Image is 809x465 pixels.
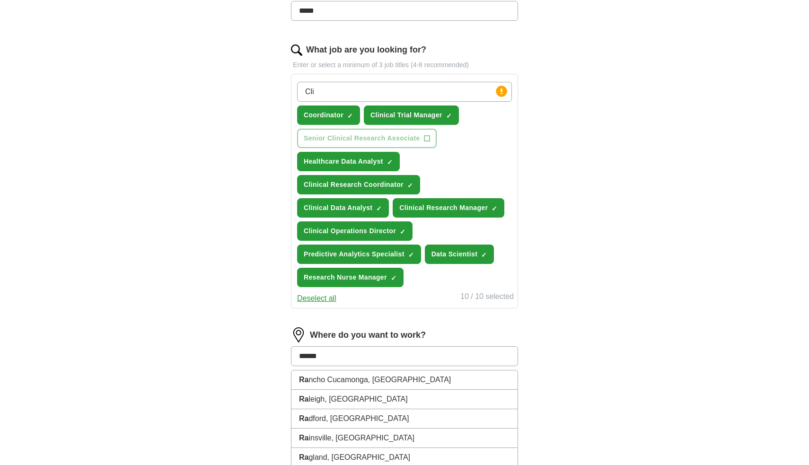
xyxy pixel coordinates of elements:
[481,251,487,259] span: ✓
[408,251,414,259] span: ✓
[399,203,488,213] span: Clinical Research Manager
[387,158,393,166] span: ✓
[492,205,497,212] span: ✓
[304,249,404,259] span: Predictive Analytics Specialist
[297,245,421,264] button: Predictive Analytics Specialist✓
[431,249,478,259] span: Data Scientist
[306,44,426,56] label: What job are you looking for?
[376,205,382,212] span: ✓
[407,182,413,189] span: ✓
[310,329,426,342] label: Where do you want to work?
[299,414,308,422] strong: Ra
[347,112,353,120] span: ✓
[291,327,306,342] img: location.png
[291,370,518,390] li: ncho Cucamonga, [GEOGRAPHIC_DATA]
[400,228,405,236] span: ✓
[425,245,494,264] button: Data Scientist✓
[297,268,404,287] button: Research Nurse Manager✓
[291,429,518,448] li: insville, [GEOGRAPHIC_DATA]
[297,198,389,218] button: Clinical Data Analyst✓
[297,105,360,125] button: Coordinator✓
[299,376,308,384] strong: Ra
[291,60,518,70] p: Enter or select a minimum of 3 job titles (4-8 recommended)
[297,221,413,241] button: Clinical Operations Director✓
[393,198,504,218] button: Clinical Research Manager✓
[299,395,308,403] strong: Ra
[304,157,383,167] span: Healthcare Data Analyst
[304,110,343,120] span: Coordinator
[291,44,302,56] img: search.png
[391,274,396,282] span: ✓
[304,226,396,236] span: Clinical Operations Director
[460,291,514,304] div: 10 / 10 selected
[304,203,372,213] span: Clinical Data Analyst
[370,110,442,120] span: Clinical Trial Manager
[297,175,420,194] button: Clinical Research Coordinator✓
[297,152,400,171] button: Healthcare Data Analyst✓
[291,390,518,409] li: leigh, [GEOGRAPHIC_DATA]
[364,105,459,125] button: Clinical Trial Manager✓
[297,129,437,148] button: Senior Clinical Research Associate
[291,409,518,429] li: dford, [GEOGRAPHIC_DATA]
[299,453,308,461] strong: Ra
[297,82,512,102] input: Type a job title and press enter
[304,133,420,143] span: Senior Clinical Research Associate
[297,293,336,304] button: Deselect all
[299,434,308,442] strong: Ra
[304,180,404,190] span: Clinical Research Coordinator
[304,272,387,282] span: Research Nurse Manager
[446,112,452,120] span: ✓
